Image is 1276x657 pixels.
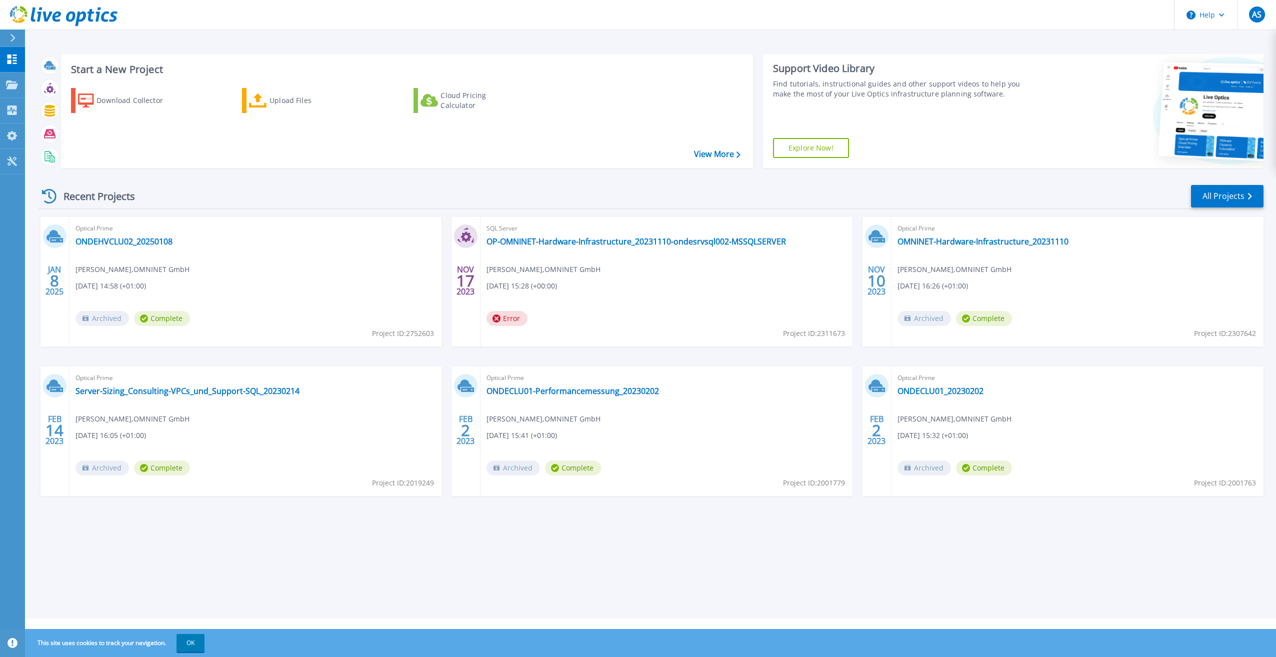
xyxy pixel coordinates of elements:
[956,460,1012,475] span: Complete
[45,412,64,448] div: FEB 2023
[897,311,951,326] span: Archived
[413,88,525,113] a: Cloud Pricing Calculator
[75,386,299,396] a: Server-Sizing_Consulting-VPCs_und_Support-SQL_20230214
[1191,185,1263,207] a: All Projects
[773,62,1031,75] div: Support Video Library
[867,412,886,448] div: FEB 2023
[694,149,740,159] a: View More
[897,223,1257,234] span: Optical Prime
[545,460,601,475] span: Complete
[1194,328,1256,339] span: Project ID: 2307642
[867,276,885,285] span: 10
[783,328,845,339] span: Project ID: 2311673
[372,328,434,339] span: Project ID: 2752603
[486,372,846,383] span: Optical Prime
[134,311,190,326] span: Complete
[75,280,146,291] span: [DATE] 14:58 (+01:00)
[897,413,1011,424] span: [PERSON_NAME] , OMNINET GmbH
[486,223,846,234] span: SQL Server
[75,223,435,234] span: Optical Prime
[897,430,968,441] span: [DATE] 15:32 (+01:00)
[867,262,886,299] div: NOV 2023
[897,460,951,475] span: Archived
[96,90,176,110] div: Download Collector
[50,276,59,285] span: 8
[486,264,600,275] span: [PERSON_NAME] , OMNINET GmbH
[75,311,129,326] span: Archived
[773,79,1031,99] div: Find tutorials, instructional guides and other support videos to help you make the most of your L...
[897,236,1068,246] a: OMNINET-Hardware-Infrastructure_20231110
[71,88,182,113] a: Download Collector
[897,386,983,396] a: ONDECLU01_20230202
[27,634,204,652] span: This site uses cookies to track your navigation.
[486,413,600,424] span: [PERSON_NAME] , OMNINET GmbH
[456,262,475,299] div: NOV 2023
[783,477,845,488] span: Project ID: 2001779
[486,430,557,441] span: [DATE] 15:41 (+01:00)
[440,90,520,110] div: Cloud Pricing Calculator
[486,386,659,396] a: ONDECLU01-Performancemessung_20230202
[71,64,740,75] h3: Start a New Project
[75,460,129,475] span: Archived
[773,138,849,158] a: Explore Now!
[461,426,470,434] span: 2
[45,426,63,434] span: 14
[75,372,435,383] span: Optical Prime
[75,413,189,424] span: [PERSON_NAME] , OMNINET GmbH
[486,280,557,291] span: [DATE] 15:28 (+00:00)
[897,280,968,291] span: [DATE] 16:26 (+01:00)
[134,460,190,475] span: Complete
[1252,10,1261,18] span: AS
[45,262,64,299] div: JAN 2025
[75,236,172,246] a: ONDEHVCLU02_20250108
[486,460,540,475] span: Archived
[38,184,148,208] div: Recent Projects
[456,276,474,285] span: 17
[75,264,189,275] span: [PERSON_NAME] , OMNINET GmbH
[956,311,1012,326] span: Complete
[176,634,204,652] button: OK
[456,412,475,448] div: FEB 2023
[75,430,146,441] span: [DATE] 16:05 (+01:00)
[486,236,786,246] a: OP-OMNINET-Hardware-Infrastructure_20231110-ondesrvsql002-MSSQLSERVER
[486,311,527,326] span: Error
[897,372,1257,383] span: Optical Prime
[269,90,349,110] div: Upload Files
[872,426,881,434] span: 2
[897,264,1011,275] span: [PERSON_NAME] , OMNINET GmbH
[242,88,353,113] a: Upload Files
[1194,477,1256,488] span: Project ID: 2001763
[372,477,434,488] span: Project ID: 2019249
